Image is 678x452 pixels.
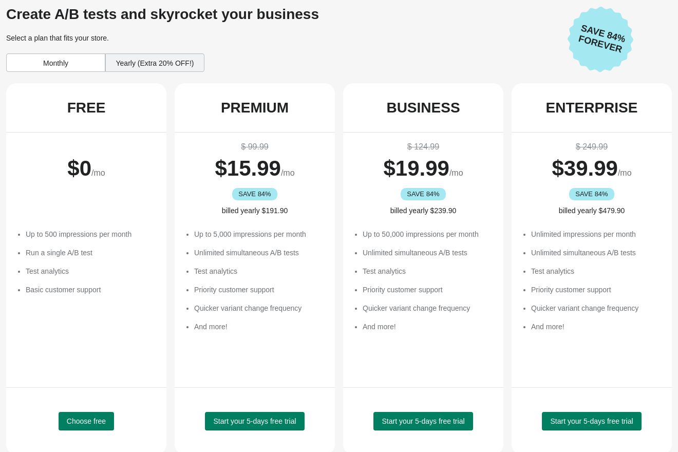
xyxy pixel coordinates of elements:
div: $ 249.99 [522,141,662,153]
li: And more! [531,322,662,332]
div: SAVE 84% [569,188,615,200]
span: /mo [449,168,463,177]
div: billed yearly $239.90 [353,205,493,216]
div: $ 99.99 [185,141,325,153]
li: Unlimited impressions per month [531,229,662,239]
span: $ 15.99 [215,156,280,180]
div: ENTERPRISE [546,100,638,116]
div: $ 124.99 [353,141,493,153]
div: billed yearly $479.90 [522,205,662,216]
button: Start your 5-days free trial [373,412,473,430]
li: Quicker variant change frequency [194,303,325,313]
div: Yearly (Extra 20% OFF!) [105,53,204,72]
span: Start your 5-days free trial [550,417,633,425]
div: PREMIUM [221,100,289,116]
li: Up to 5,000 impressions per month [194,229,325,239]
div: Create A/B tests and skyrocket your business [6,6,559,23]
span: Start your 5-days free trial [213,417,296,425]
li: Test analytics [194,266,325,276]
li: Basic customer support [26,285,156,295]
li: Unlimited simultaneous A/B tests [194,248,325,258]
li: Up to 500 impressions per month [26,229,156,239]
div: BUSINESS [386,100,460,116]
div: SAVE 84% [401,188,446,200]
div: SAVE 84% [232,188,278,200]
li: Priority customer support [531,285,662,295]
span: $ 39.99 [552,156,617,180]
li: Test analytics [26,266,156,276]
li: Unlimited simultaneous A/B tests [363,248,493,258]
span: /mo [618,168,632,177]
span: /mo [281,168,295,177]
div: Select a plan that fits your store. [6,33,559,43]
li: Quicker variant change frequency [363,303,493,313]
span: Choose free [67,417,106,425]
button: Choose free [59,412,114,430]
li: Quicker variant change frequency [531,303,662,313]
span: $ 0 [67,156,91,180]
li: Test analytics [531,266,662,276]
button: Start your 5-days free trial [542,412,641,430]
div: FREE [67,100,106,116]
li: And more! [194,322,325,332]
li: Priority customer support [363,285,493,295]
div: billed yearly $191.90 [185,205,325,216]
li: Up to 50,000 impressions per month [363,229,493,239]
span: Start your 5-days free trial [382,417,464,425]
li: Test analytics [363,266,493,276]
button: Start your 5-days free trial [205,412,304,430]
li: Unlimited simultaneous A/B tests [531,248,662,258]
li: Run a single A/B test [26,248,156,258]
li: And more! [363,322,493,332]
li: Priority customer support [194,285,325,295]
span: Save 84% Forever [571,21,633,57]
span: $ 19.99 [383,156,449,180]
img: Save 84% Forever [568,6,633,72]
span: /mo [91,168,105,177]
div: Monthly [6,53,105,72]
